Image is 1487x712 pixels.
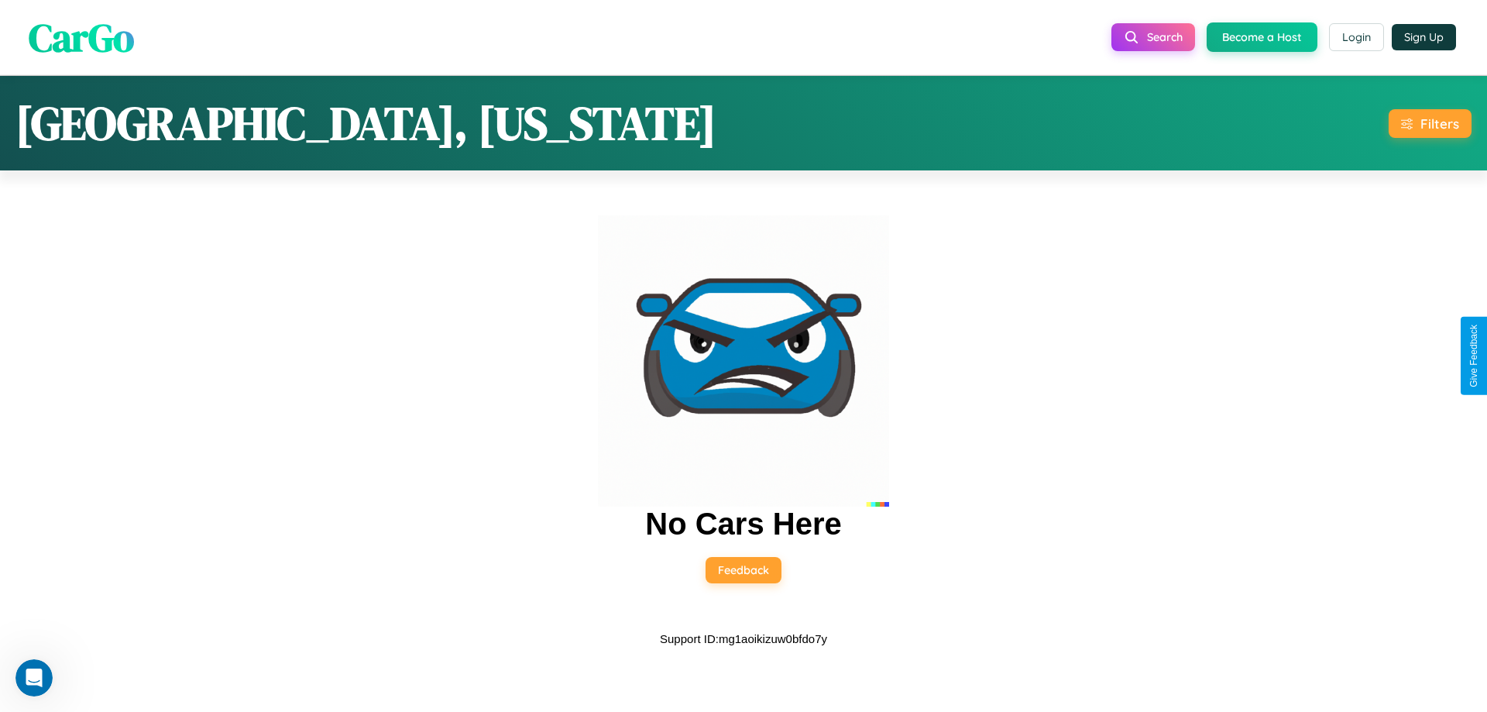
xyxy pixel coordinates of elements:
iframe: Intercom live chat [15,659,53,697]
img: car [598,215,889,507]
span: Search [1147,30,1183,44]
h2: No Cars Here [645,507,841,542]
button: Sign Up [1392,24,1456,50]
button: Login [1329,23,1384,51]
div: Filters [1420,115,1459,132]
span: CarGo [29,10,134,64]
button: Feedback [706,557,781,583]
h1: [GEOGRAPHIC_DATA], [US_STATE] [15,91,716,155]
div: Give Feedback [1468,325,1479,387]
p: Support ID: mg1aoikizuw0bfdo7y [660,628,827,649]
button: Filters [1389,109,1472,138]
button: Become a Host [1207,22,1317,52]
button: Search [1111,23,1195,51]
